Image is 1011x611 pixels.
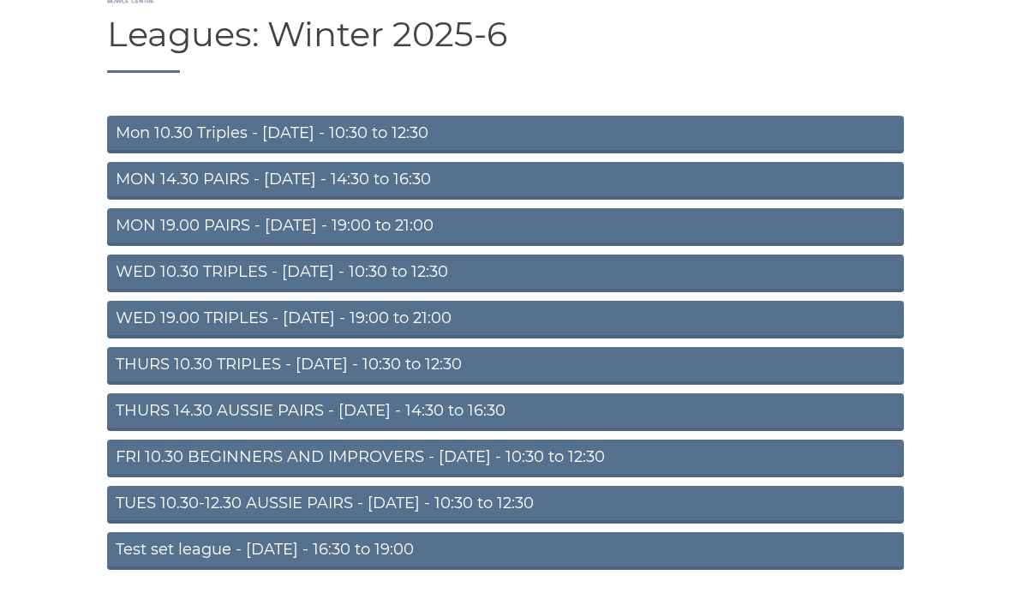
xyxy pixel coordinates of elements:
[107,116,904,153] a: Mon 10.30 Triples - [DATE] - 10:30 to 12:30
[107,532,904,570] a: Test set league - [DATE] - 16:30 to 19:00
[107,393,904,431] a: THURS 14.30 AUSSIE PAIRS - [DATE] - 14:30 to 16:30
[107,440,904,477] a: FRI 10.30 BEGINNERS AND IMPROVERS - [DATE] - 10:30 to 12:30
[107,486,904,524] a: TUES 10.30-12.30 AUSSIE PAIRS - [DATE] - 10:30 to 12:30
[107,15,904,73] h1: Leagues: Winter 2025-6
[107,301,904,338] a: WED 19.00 TRIPLES - [DATE] - 19:00 to 21:00
[107,255,904,292] a: WED 10.30 TRIPLES - [DATE] - 10:30 to 12:30
[107,208,904,246] a: MON 19.00 PAIRS - [DATE] - 19:00 to 21:00
[107,347,904,385] a: THURS 10.30 TRIPLES - [DATE] - 10:30 to 12:30
[107,162,904,200] a: MON 14.30 PAIRS - [DATE] - 14:30 to 16:30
